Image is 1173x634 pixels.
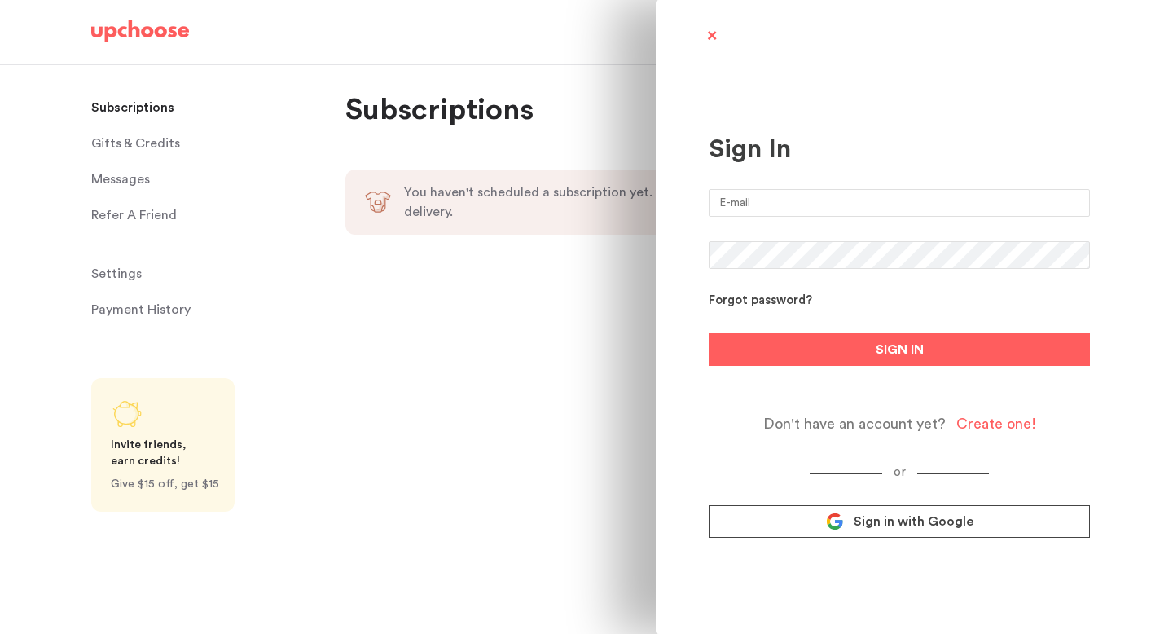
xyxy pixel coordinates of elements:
span: or [882,466,917,478]
span: SIGN IN [876,340,924,359]
span: Don't have an account yet? [763,415,946,434]
input: E-mail [709,189,1090,217]
button: SIGN IN [709,333,1090,366]
a: Sign in with Google [709,505,1090,538]
div: Create one! [956,415,1036,434]
span: Sign in with Google [854,513,973,530]
div: Forgot password? [709,293,812,309]
div: Sign In [709,134,1090,165]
